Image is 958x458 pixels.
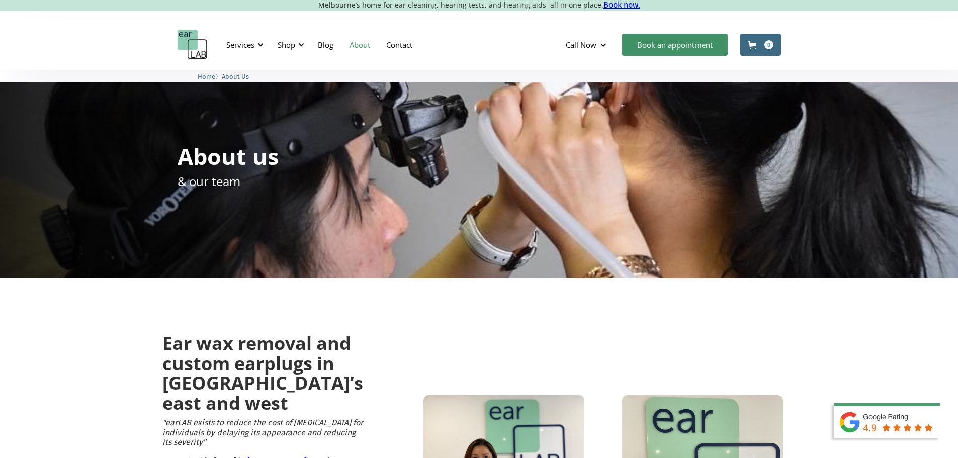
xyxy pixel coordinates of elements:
a: Open cart [740,34,781,56]
a: Book an appointment [622,34,728,56]
a: Blog [310,30,341,59]
div: 0 [764,40,773,49]
em: "earLAB exists to reduce the cost of [MEDICAL_DATA] for individuals by delaying its appearance an... [162,418,363,446]
div: Services [226,40,254,50]
div: Services [220,30,267,60]
span: About Us [222,73,249,80]
a: Contact [378,30,420,59]
h1: About us [178,145,279,167]
a: About Us [222,71,249,81]
a: About [341,30,378,59]
h2: Ear wax removal and custom earplugs in [GEOGRAPHIC_DATA]’s east and west [162,333,363,413]
span: Home [198,73,215,80]
p: & our team [178,172,240,190]
a: home [178,30,208,60]
div: Call Now [566,40,596,50]
div: Call Now [558,30,617,60]
div: Shop [272,30,307,60]
div: Shop [278,40,295,50]
li: 〉 [198,71,222,82]
a: Home [198,71,215,81]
